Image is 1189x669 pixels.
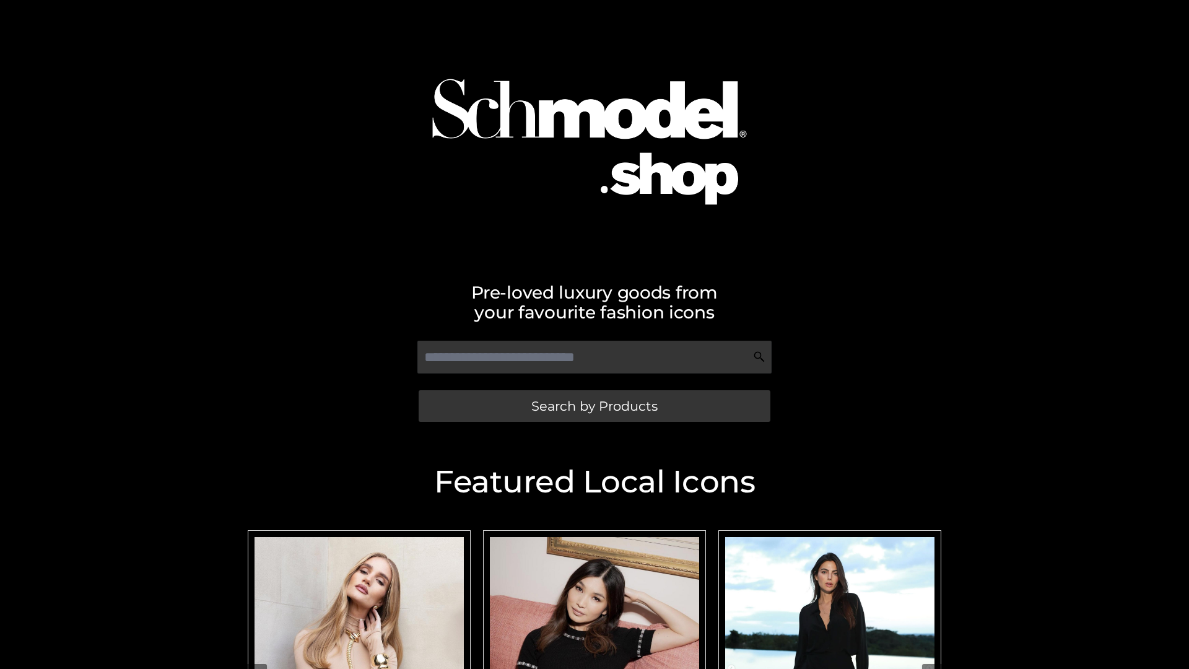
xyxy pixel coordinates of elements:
span: Search by Products [531,400,658,413]
a: Search by Products [419,390,770,422]
h2: Pre-loved luxury goods from your favourite fashion icons [242,282,947,322]
h2: Featured Local Icons​ [242,466,947,497]
img: Search Icon [753,351,765,363]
